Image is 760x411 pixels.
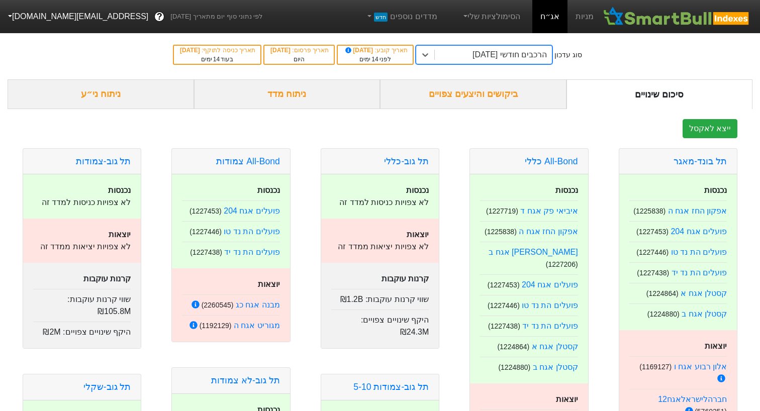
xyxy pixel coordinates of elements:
span: 14 [371,56,378,63]
small: ( 1227453 ) [488,281,520,289]
strong: יוצאות [109,230,131,239]
a: פועלים הת נד טו [224,227,279,236]
span: [DATE] [270,47,292,54]
span: היום [294,56,305,63]
p: לא צפויות כניסות למדד זה [331,196,429,209]
span: ₪24.3M [400,328,429,336]
a: קסטלן אגח ב [682,310,727,318]
img: SmartBull [602,7,752,27]
div: סיכום שינויים [566,79,753,109]
small: ( 1227446 ) [636,248,669,256]
span: ₪1.2B [340,295,363,303]
a: תל גוב-צמודות 5-10 [353,382,429,392]
button: ייצא לאקסל [683,119,737,138]
div: תאריך פרסום : [269,46,329,55]
a: אלון רבוע אגח ו [674,362,727,371]
small: ( 1224880 ) [647,310,680,318]
small: ( 1227438 ) [190,248,222,256]
a: אפקון החז אגח ה [519,227,578,236]
div: ניתוח מדד [194,79,381,109]
div: היקף שינויים צפויים : [331,310,429,338]
span: [DATE] [180,47,202,54]
a: פועלים הת נד טו [671,248,727,256]
p: לא צפויות יציאות ממדד זה [33,241,131,253]
a: תל גוב-צמודות [76,156,131,166]
a: קסטלן אגח ב [533,363,578,371]
small: ( 1225838 ) [485,228,517,236]
strong: קרנות עוקבות [83,274,131,283]
small: ( 1227446 ) [189,228,222,236]
a: איביאי פק אגח ד [520,207,578,215]
a: תל גוב-כללי [384,156,429,166]
a: הסימולציות שלי [457,7,525,27]
a: קסטלן אגח א [681,289,727,297]
a: קסטלן אגח א [532,342,578,351]
a: [PERSON_NAME] אגח ב [489,248,578,256]
small: ( 1224864 ) [646,289,679,297]
small: ( 1227719 ) [486,207,518,215]
strong: נכנסות [704,186,727,194]
span: ₪2M [43,328,60,336]
div: סוג עדכון [554,50,582,60]
div: לפני ימים [343,55,408,64]
strong: יוצאות [705,342,727,350]
div: תאריך כניסה לתוקף : [179,46,255,55]
a: פועלים הת נד יד [224,248,279,256]
small: ( 1227453 ) [636,228,669,236]
small: ( 2260545 ) [202,301,234,309]
small: ( 1225838 ) [633,207,666,215]
a: תל גוב-לא צמודות [211,375,280,385]
a: אפקון החז אגח ה [668,207,727,215]
div: ביקושים והיצעים צפויים [380,79,566,109]
a: תל גוב-שקלי [83,382,131,392]
a: מדדים נוספיםחדש [361,7,441,27]
strong: נכנסות [555,186,578,194]
a: מגוריט אגח ה [234,321,280,330]
span: חדש [374,13,388,22]
a: תל בונד-מאגר [674,156,727,166]
strong: קרנות עוקבות [382,274,429,283]
small: ( 1227446 ) [488,301,520,310]
a: All-Bond כללי [525,156,578,166]
strong: יוצאות [258,280,280,288]
div: היקף שינויים צפויים : [33,322,131,338]
small: ( 1224880 ) [498,363,530,371]
a: פועלים אגח 204 [224,207,280,215]
span: ? [157,10,162,24]
span: 14 [213,56,220,63]
strong: נכנסות [257,186,280,194]
strong: יוצאות [556,395,578,403]
small: ( 1227453 ) [189,207,222,215]
a: פועלים אגח 204 [671,227,727,236]
small: ( 1192129 ) [200,322,232,330]
strong: נכנסות [108,186,131,194]
a: All-Bond צמודות [216,156,279,166]
a: מבנה אגח כג [236,300,280,309]
div: ניתוח ני״ע [8,79,194,109]
small: ( 1227438 ) [637,269,669,277]
a: חברהלישראלאגח12 [658,395,727,403]
p: לא צפויות יציאות ממדד זה [331,241,429,253]
div: שווי קרנות עוקבות : [331,289,429,305]
small: ( 1169127 ) [639,363,672,371]
a: פועלים אגח 204 [522,280,578,289]
div: הרכבים חודשי [DATE] [472,49,547,61]
strong: נכנסות [406,186,429,194]
span: ₪105.8M [98,307,131,316]
a: פועלים הת נד יד [522,322,578,330]
a: פועלים הת נד טו [522,301,578,310]
span: לפי נתוני סוף יום מתאריך [DATE] [170,12,262,22]
strong: יוצאות [407,230,429,239]
small: ( 1224864 ) [497,343,529,351]
div: בעוד ימים [179,55,255,64]
small: ( 1227206 ) [546,260,578,268]
div: שווי קרנות עוקבות : [33,289,131,318]
a: פועלים הת נד יד [672,268,727,277]
span: [DATE] [344,47,375,54]
p: לא צפויות כניסות למדד זה [33,196,131,209]
small: ( 1227438 ) [488,322,520,330]
div: תאריך קובע : [343,46,408,55]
